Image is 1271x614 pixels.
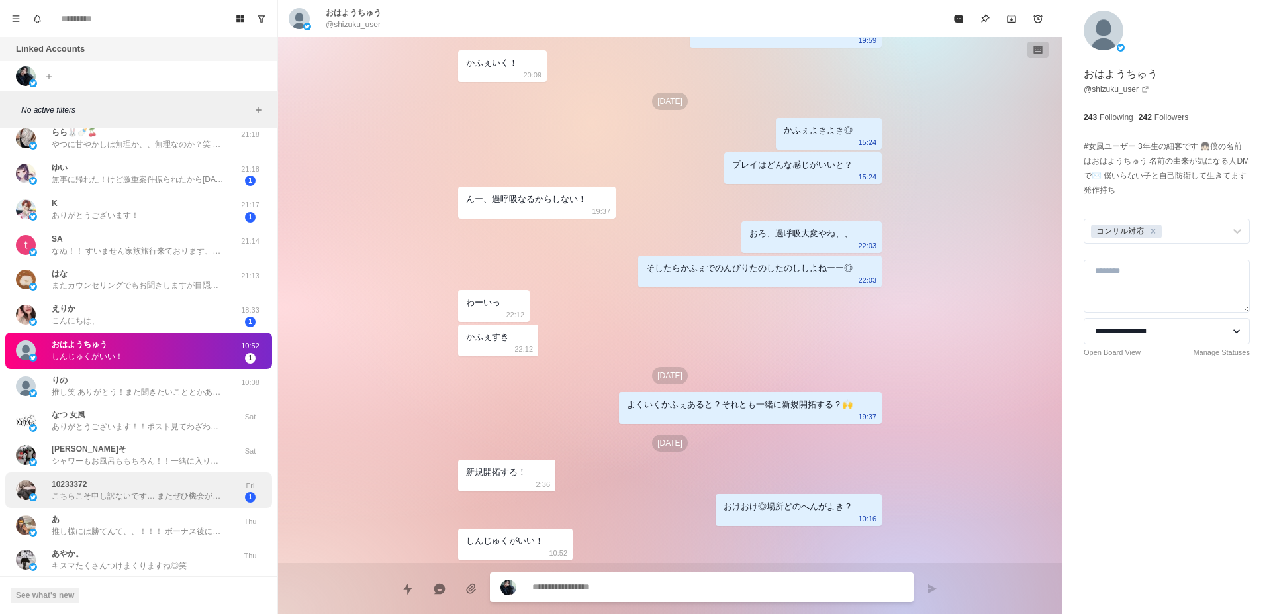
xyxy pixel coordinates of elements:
img: picture [29,213,37,221]
img: picture [29,424,37,432]
div: Remove コンサル対応 [1146,225,1160,238]
p: ありがとうございます！！ポスト見てわざわざご連絡していただけて嬉しさ満点でござ🙌 のんびりしてきます！ [52,421,224,433]
p: 22:03 [858,273,876,287]
p: No active filters [21,104,251,116]
img: picture [500,580,516,595]
p: ︎︎︎︎おはようちゅう [1084,66,1158,82]
img: picture [16,128,36,148]
img: picture [16,164,36,183]
img: picture [16,480,36,500]
p: #女風ユーザー 3年生の細客です 👧🏻僕の名前はおはようちゅう 名前の由来が気になる人DMで✉️ 僕いらない子と自己防衛して生きてます 発作持ち [1084,139,1250,197]
p: またカウンセリングでもお聞きしますが目隠し手枷言葉責めとかはあったほうが良いですか？🙌 [52,280,224,291]
button: Send message [919,576,945,602]
p: 10:08 [234,377,267,388]
img: picture [29,563,37,571]
p: えりか [52,303,75,315]
button: Notifications [26,8,48,29]
p: りの [52,374,68,386]
p: [DATE] [652,435,688,452]
p: Following [1100,111,1133,123]
button: Show unread conversations [251,8,272,29]
p: 推し笑 ありがとう！また聞きたいこととかあったらDMお待ちしておる！！◎ [52,386,224,398]
div: おけおけ◎場所どのへんがよき？ [724,499,853,514]
p: 推し様には勝てんて、、！！！ ボーナス後にお会いできるん楽しみにしとります😭笑 [52,525,224,537]
img: picture [16,199,36,219]
img: picture [29,142,37,150]
button: Add media [458,576,485,602]
p: [PERSON_NAME]そ [52,443,126,455]
div: コンサル対応 [1092,225,1146,238]
img: picture [29,493,37,501]
img: picture [16,515,36,535]
span: 1 [245,317,256,327]
div: かふぇよきよき◎ [784,123,853,138]
a: Open Board View [1084,347,1141,358]
img: picture [29,79,37,87]
p: 10:16 [858,511,876,526]
p: 10:52 [234,340,267,352]
p: 10233372 [52,478,87,490]
p: ︎︎︎︎おはようちゅう [52,338,107,350]
span: 1 [245,212,256,223]
p: 18:33 [234,305,267,316]
p: あ [52,513,60,525]
p: 243 [1084,111,1097,123]
button: Quick replies [395,576,421,602]
img: picture [1117,44,1125,52]
p: 無事に帰れた！けど激重案件振られたから[DATE]、[DATE]は残業になる気がする😭 こんなに仕事のことハルトさんに愚痴ってるけど、私まだ新卒1年目なんだよね… [52,174,224,185]
img: picture [16,270,36,289]
p: ︎︎︎︎おはようちゅう [326,7,381,19]
img: picture [29,318,37,326]
button: See what's new [11,588,79,603]
img: picture [16,235,36,255]
img: picture [16,550,36,570]
a: @shizuku_user [1084,83,1149,95]
p: こちらこそ申し訳ないです… またぜひ機会があればお願いします！ [52,490,224,502]
p: Thu [234,550,267,562]
p: K [52,197,58,209]
img: picture [29,389,37,397]
div: おろ、過呼吸大変やね、、 [749,227,853,241]
button: Add account [41,68,57,84]
span: 1 [245,353,256,364]
p: @shizuku_user [326,19,381,30]
img: picture [16,66,36,86]
div: そしたらかふぇでのんびりたのしたのししよねーー◎ [646,261,853,276]
p: なつ 女風 [52,409,85,421]
button: Pin [972,5,998,32]
p: ありがとうございます！ [52,209,139,221]
p: SA [52,233,63,245]
p: こんにちは、 [52,315,99,327]
p: [DATE] [652,367,688,384]
p: やつに甘やかしは無理か、、無理なのか？笑 来月いちゃいちゃできるの楽しみにしとります！🙌 [52,138,224,150]
span: 1 [245,176,256,186]
img: picture [16,411,36,431]
div: わーいっ [466,295,500,310]
p: 15:24 [858,170,876,184]
img: picture [303,23,311,30]
p: しんじゅくがいい！ [52,350,123,362]
img: picture [16,305,36,325]
p: 242 [1139,111,1152,123]
button: Menu [5,8,26,29]
p: 21:13 [234,270,267,281]
p: 2:36 [536,477,550,491]
button: Add reminder [1025,5,1051,32]
img: picture [16,340,36,360]
div: よくいくかふぇあると？それとも一緒に新規開拓する？🙌 [627,397,853,412]
div: んー、過呼吸なるからしない！ [466,192,587,207]
div: かふぇいく！ [466,56,518,70]
p: 15:24 [858,135,876,150]
img: picture [29,529,37,537]
p: 21:18 [234,164,267,175]
img: picture [29,283,37,291]
button: Archive [998,5,1025,32]
p: Followers [1154,111,1188,123]
p: はな [52,268,68,280]
p: 22:12 [506,307,524,322]
img: picture [29,177,37,185]
p: [DATE] [652,93,688,110]
img: picture [29,458,37,466]
img: picture [289,8,310,29]
p: 19:59 [858,33,876,48]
